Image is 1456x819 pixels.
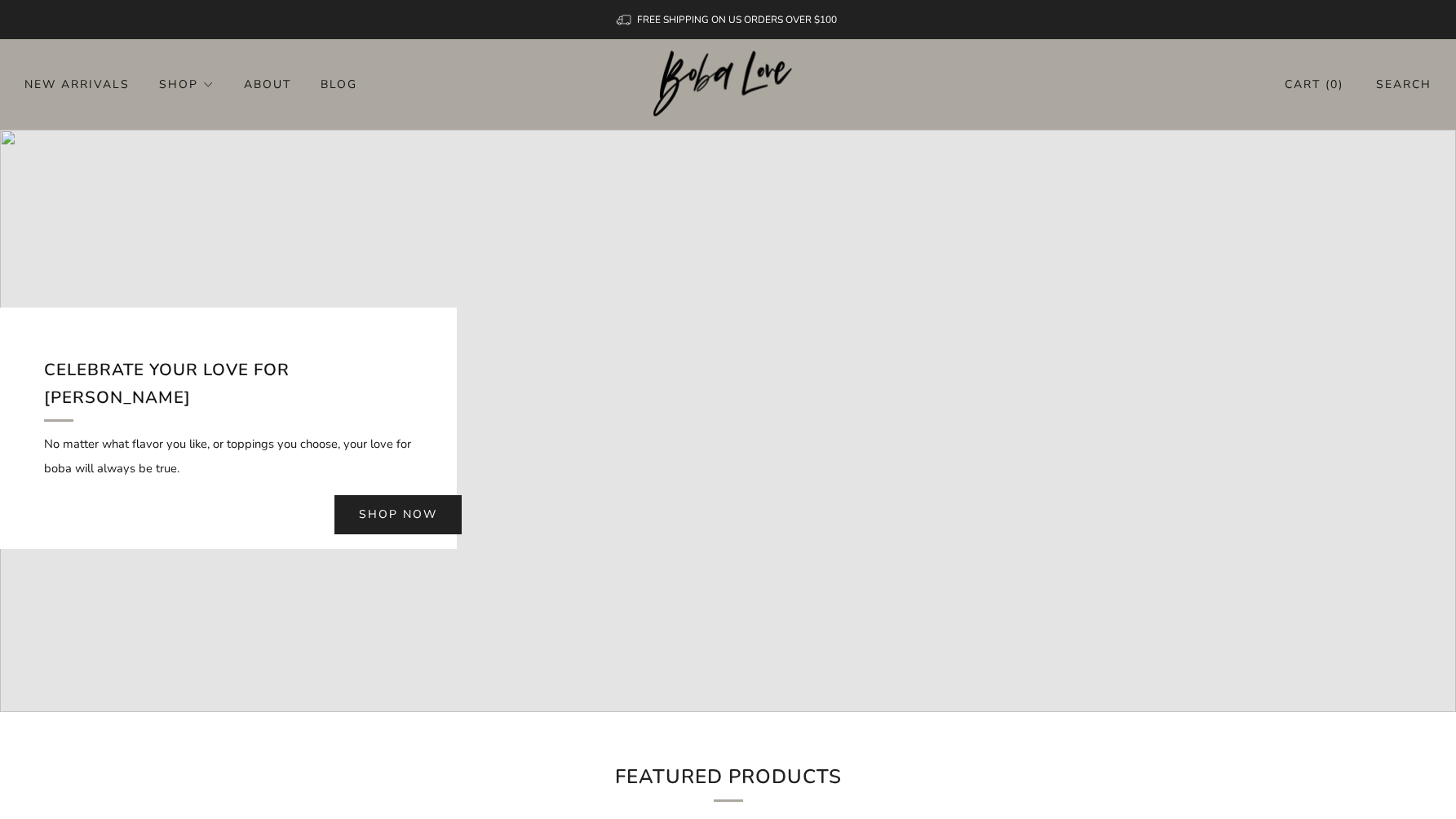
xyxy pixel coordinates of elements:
[459,761,998,802] h2: Featured Products
[1330,77,1339,92] items-count: 0
[653,51,803,117] img: Boba Love
[159,71,215,97] a: Shop
[44,432,413,480] p: No matter what flavor you like, or toppings you choose, your love for boba will always be true.
[334,495,462,534] a: Shop now
[653,51,803,118] a: Boba Love
[1376,71,1432,98] a: Search
[44,356,413,421] h2: Celebrate your love for [PERSON_NAME]
[244,71,291,97] a: About
[321,71,357,97] a: Blog
[1285,71,1343,98] a: Cart
[637,13,837,26] span: FREE SHIPPING ON US ORDERS OVER $100
[24,71,130,97] a: New Arrivals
